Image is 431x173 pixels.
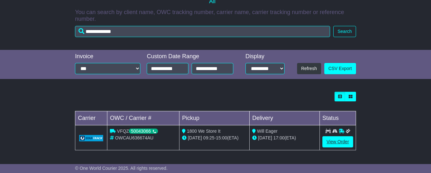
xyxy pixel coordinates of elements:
[75,9,356,23] p: You can search by client name, OWC tracking number, carrier name, carrier tracking number or refe...
[273,135,285,140] span: 17:00
[257,129,278,134] span: Will Eager
[75,166,168,171] span: © One World Courier 2025. All rights reserved.
[147,53,236,60] div: Custom Date Range
[258,135,272,140] span: [DATE]
[320,111,356,125] td: Status
[117,129,158,134] span: VFQZ
[252,135,317,141] div: (ETA)
[203,135,214,140] span: 09:25
[129,129,158,134] div: 50043066
[324,63,356,74] a: CSV Export
[322,136,353,147] a: View Order
[75,111,107,125] td: Carrier
[79,135,103,141] img: GetCarrierServiceLogo
[115,135,153,140] span: OWCAU636674AU
[297,63,321,74] button: Refresh
[216,135,227,140] span: 15:00
[107,111,179,125] td: OWC / Carrier #
[250,111,320,125] td: Delivery
[182,135,247,141] div: - (ETA)
[179,111,250,125] td: Pickup
[333,26,356,37] button: Search
[75,53,140,60] div: Invoice
[245,53,285,60] div: Display
[187,129,220,134] span: 1800 We Store It
[188,135,202,140] span: [DATE]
